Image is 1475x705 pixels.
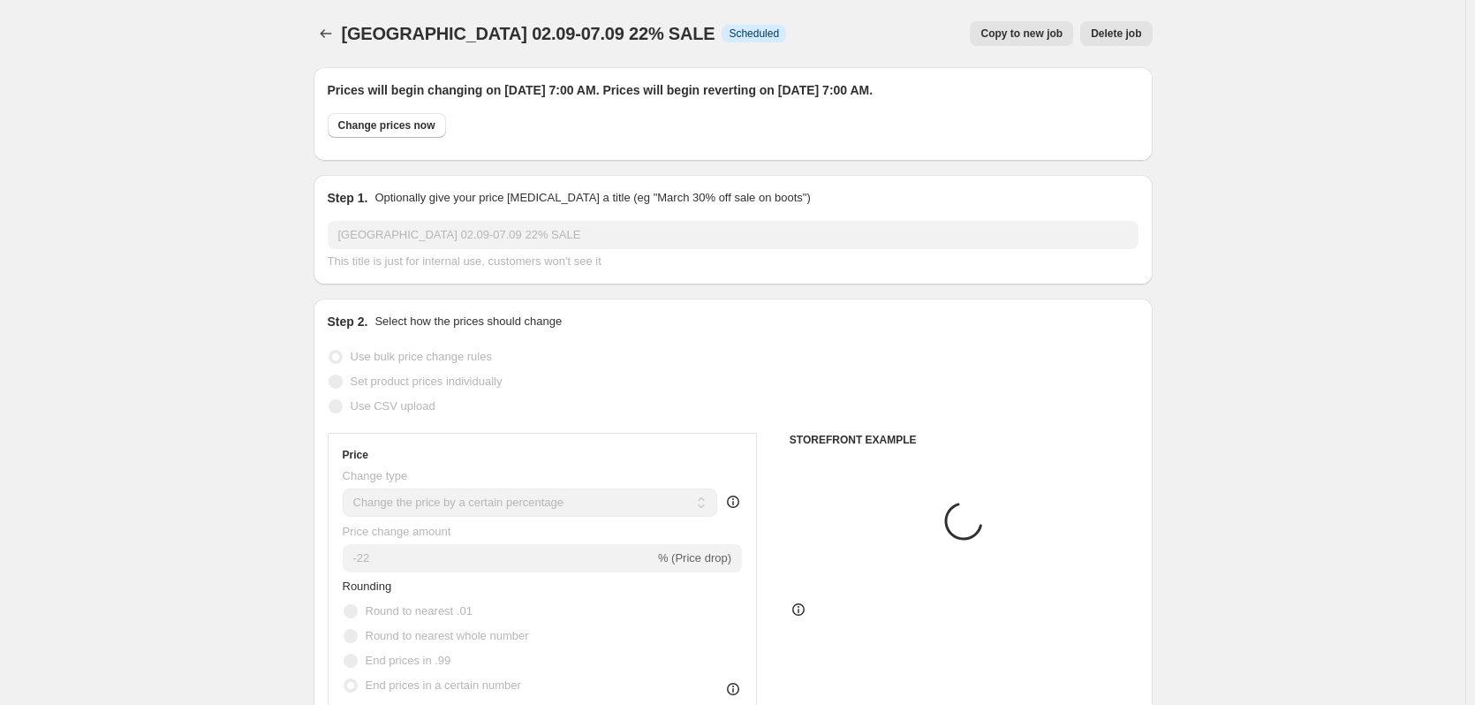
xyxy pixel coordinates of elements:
[343,544,654,572] input: -15
[338,118,435,133] span: Change prices now
[342,24,715,43] span: [GEOGRAPHIC_DATA] 02.09-07.09 22% SALE
[343,580,392,593] span: Rounding
[343,469,408,482] span: Change type
[658,551,731,565] span: % (Price drop)
[1080,21,1152,46] button: Delete job
[328,221,1138,249] input: 30% off holiday sale
[374,189,810,207] p: Optionally give your price [MEDICAL_DATA] a title (eg "March 30% off sale on boots")
[328,254,601,268] span: This title is just for internal use, customers won't see it
[724,493,742,511] div: help
[790,433,1138,447] h6: STOREFRONT EXAMPLE
[328,81,1138,99] h2: Prices will begin changing on [DATE] 7:00 AM. Prices will begin reverting on [DATE] 7:00 AM.
[366,678,521,692] span: End prices in a certain number
[970,21,1073,46] button: Copy to new job
[343,525,451,538] span: Price change amount
[366,604,473,618] span: Round to nearest .01
[351,399,435,413] span: Use CSV upload
[343,448,368,462] h3: Price
[351,350,492,363] span: Use bulk price change rules
[328,313,368,330] h2: Step 2.
[328,189,368,207] h2: Step 1.
[328,113,446,138] button: Change prices now
[366,629,529,642] span: Round to nearest whole number
[729,27,779,41] span: Scheduled
[314,21,338,46] button: Price change jobs
[980,27,1063,41] span: Copy to new job
[351,375,503,388] span: Set product prices individually
[374,313,562,330] p: Select how the prices should change
[1091,27,1141,41] span: Delete job
[366,654,451,667] span: End prices in .99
